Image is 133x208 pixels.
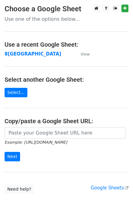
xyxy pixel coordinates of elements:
a: View [75,51,90,57]
a: Google Sheets [91,185,128,191]
h4: Copy/paste a Google Sheet URL: [5,117,128,125]
input: Next [5,152,20,161]
a: Select... [5,88,27,97]
small: View [81,52,90,56]
a: Need help? [5,185,34,194]
h4: Select another Google Sheet: [5,76,128,83]
small: Example: [URL][DOMAIN_NAME] [5,140,67,145]
input: Paste your Google Sheet URL here [5,127,125,139]
div: 聊天小工具 [103,179,133,208]
a: 8[GEOGRAPHIC_DATA] [5,51,61,57]
iframe: Chat Widget [103,179,133,208]
h4: Use a recent Google Sheet: [5,41,128,48]
h3: Choose a Google Sheet [5,5,128,13]
p: Use one of the options below... [5,16,128,22]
